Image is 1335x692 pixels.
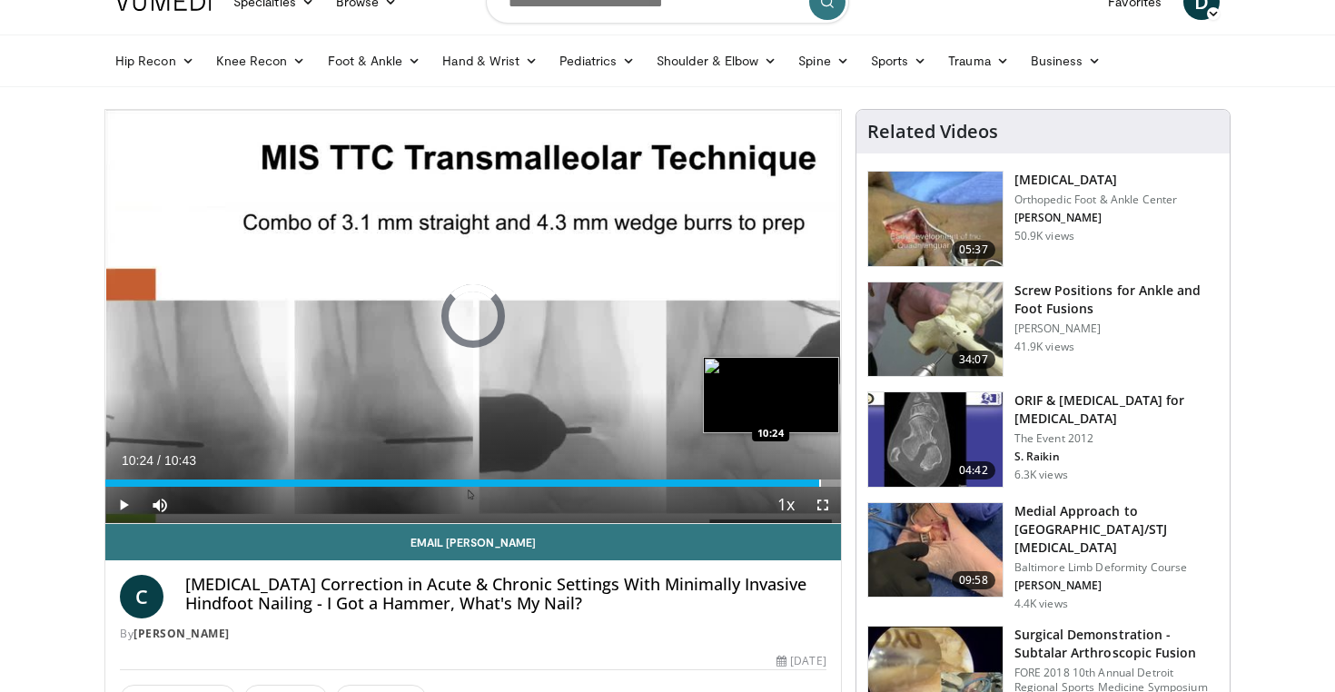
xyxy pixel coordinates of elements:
a: Business [1020,43,1112,79]
a: Spine [787,43,859,79]
span: 10:24 [122,453,153,468]
h3: Screw Positions for Ankle and Foot Fusions [1014,282,1219,318]
a: Hand & Wrist [431,43,549,79]
span: 09:58 [952,571,995,589]
a: Email [PERSON_NAME] [105,524,841,560]
h3: Medial Approach to [GEOGRAPHIC_DATA]/STJ [MEDICAL_DATA] [1014,502,1219,557]
p: The Event 2012 [1014,431,1219,446]
div: Progress Bar [105,479,841,487]
h3: [MEDICAL_DATA] [1014,171,1178,189]
a: 09:58 Medial Approach to [GEOGRAPHIC_DATA]/STJ [MEDICAL_DATA] Baltimore Limb Deformity Course [PE... [867,502,1219,611]
a: 34:07 Screw Positions for Ankle and Foot Fusions [PERSON_NAME] 41.9K views [867,282,1219,378]
a: 04:42 ORIF & [MEDICAL_DATA] for [MEDICAL_DATA] The Event 2012 S. Raikin 6.3K views [867,391,1219,488]
p: 6.3K views [1014,468,1068,482]
p: 4.4K views [1014,597,1068,611]
a: Sports [860,43,938,79]
h4: [MEDICAL_DATA] Correction in Acute & Chronic Settings With Minimally Invasive Hindfoot Nailing - ... [185,575,826,614]
p: 50.9K views [1014,229,1074,243]
div: By [120,626,826,642]
button: Mute [142,487,178,523]
img: E-HI8y-Omg85H4KX4xMDoxOmtxOwKG7D_4.150x105_q85_crop-smart_upscale.jpg [868,392,1003,487]
p: S. Raikin [1014,450,1219,464]
button: Fullscreen [805,487,841,523]
p: Baltimore Limb Deformity Course [1014,560,1219,575]
p: Orthopedic Foot & Ankle Center [1014,193,1178,207]
p: 41.9K views [1014,340,1074,354]
video-js: Video Player [105,110,841,524]
p: [PERSON_NAME] [1014,321,1219,336]
a: Hip Recon [104,43,205,79]
a: C [120,575,163,618]
img: 67572_0000_3.png.150x105_q85_crop-smart_upscale.jpg [868,282,1003,377]
span: 05:37 [952,241,995,259]
div: [DATE] [776,653,826,669]
img: 545635_3.png.150x105_q85_crop-smart_upscale.jpg [868,172,1003,266]
a: [PERSON_NAME] [133,626,230,641]
button: Playback Rate [768,487,805,523]
a: Knee Recon [205,43,317,79]
a: Foot & Ankle [317,43,432,79]
h3: Surgical Demonstration - Subtalar Arthroscopic Fusion [1014,626,1219,662]
h3: ORIF & [MEDICAL_DATA] for [MEDICAL_DATA] [1014,391,1219,428]
p: [PERSON_NAME] [1014,211,1178,225]
span: 04:42 [952,461,995,479]
a: Shoulder & Elbow [646,43,787,79]
a: Pediatrics [549,43,646,79]
a: Trauma [937,43,1020,79]
img: b3e585cd-3312-456d-b1b7-4eccbcdb01ed.150x105_q85_crop-smart_upscale.jpg [868,503,1003,598]
a: 05:37 [MEDICAL_DATA] Orthopedic Foot & Ankle Center [PERSON_NAME] 50.9K views [867,171,1219,267]
h4: Related Videos [867,121,998,143]
span: 10:43 [164,453,196,468]
button: Play [105,487,142,523]
span: 34:07 [952,351,995,369]
img: image.jpeg [703,357,839,433]
span: / [157,453,161,468]
p: [PERSON_NAME] [1014,578,1219,593]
